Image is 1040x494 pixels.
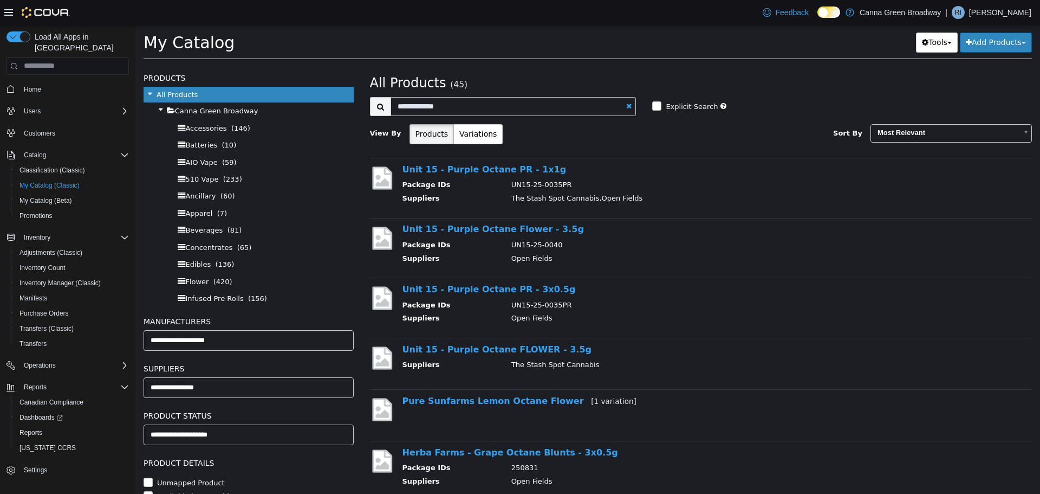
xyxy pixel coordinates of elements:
a: Manifests [15,292,51,305]
span: Reports [15,426,129,439]
span: Transfers [15,337,129,350]
span: Canadian Compliance [15,396,129,409]
span: Catalog [19,149,129,162]
span: Inventory Count [15,261,129,274]
img: missing-image.png [235,423,259,450]
a: Dashboards [15,411,67,424]
span: Inventory Manager (Classic) [15,277,129,290]
span: Inventory [24,233,50,242]
button: Variations [318,99,367,119]
button: Transfers [11,336,133,351]
button: My Catalog (Classic) [11,178,133,193]
a: Home [19,83,45,96]
span: 510 Vape [50,150,83,158]
button: Adjustments (Classic) [11,245,133,260]
th: Suppliers [267,288,368,301]
span: Apparel [50,184,77,193]
span: Transfers (Classic) [19,324,74,333]
span: Adjustments (Classic) [15,246,129,259]
span: Concentrates [50,219,97,227]
span: All Products [21,66,62,74]
button: Inventory Count [11,260,133,275]
label: Unmapped Product [19,453,89,464]
a: [US_STATE] CCRS [15,441,80,454]
img: missing-image.png [235,320,259,347]
button: Manifests [11,291,133,306]
a: Feedback [758,2,813,23]
span: Load All Apps in [GEOGRAPHIC_DATA] [30,31,129,53]
span: Canadian Compliance [19,398,83,407]
h5: Suppliers [8,337,218,350]
span: (81) [92,201,107,209]
span: Customers [19,126,129,140]
a: Promotions [15,209,57,222]
span: Manifests [19,294,47,303]
span: Dashboards [15,411,129,424]
td: Open Fields [368,228,873,242]
img: missing-image.png [235,371,259,398]
a: Herba Farms - Grape Octane Blunts - 3x0.5g [267,422,483,433]
a: Unit 15 - Purple Octane FLOWER - 3.5g [267,319,456,330]
span: (156) [113,270,132,278]
h5: Product Details [8,432,218,445]
span: Edibles [50,235,75,243]
span: Transfers [19,339,47,348]
a: Transfers [15,337,51,350]
a: Unit 15 - Purple Octane PR - 3x0.5g [267,259,440,270]
p: [PERSON_NAME] [969,6,1031,19]
span: Accessories [50,99,91,107]
span: Adjustments (Classic) [19,248,82,257]
button: Tools [781,8,822,28]
button: Inventory Manager (Classic) [11,275,133,291]
span: Home [24,85,41,94]
span: Reports [19,428,42,437]
button: Users [2,104,133,119]
th: Suppliers [267,451,368,465]
td: UN15-25-0035PR [368,275,873,288]
button: Add Products [824,8,896,28]
small: (45) [315,55,332,65]
span: My Catalog (Classic) [19,181,80,190]
a: Inventory Manager (Classic) [15,277,105,290]
span: Infused Pre Rolls [50,270,108,278]
span: Inventory [19,231,129,244]
span: Sort By [698,104,727,112]
div: Raven Irwin [952,6,965,19]
span: Ancillary [50,167,80,175]
h5: Products [8,47,218,60]
th: Package IDs [267,155,368,168]
td: The Stash Spot Cannabis,Open Fields [368,168,873,182]
button: Products [274,99,318,119]
a: My Catalog (Beta) [15,194,76,207]
span: Operations [19,359,129,372]
button: My Catalog (Beta) [11,193,133,208]
a: Dashboards [11,410,133,425]
a: Reports [15,426,47,439]
button: Purchase Orders [11,306,133,321]
span: Inventory Count [19,264,66,272]
button: Operations [19,359,60,372]
h5: Product Status [8,384,218,397]
td: 250831 [368,438,873,451]
span: My Catalog (Beta) [15,194,129,207]
span: (233) [88,150,107,158]
span: Home [19,82,129,96]
a: Customers [19,127,60,140]
a: Settings [19,464,51,477]
span: My Catalog (Beta) [19,196,72,205]
button: [US_STATE] CCRS [11,440,133,455]
span: (7) [82,184,92,193]
span: Canna Green Broadway [40,82,123,90]
span: My Catalog [8,8,99,27]
a: Unit 15 - Purple Octane PR - 1x1g [267,139,431,150]
span: My Catalog (Classic) [15,179,129,192]
span: Users [24,107,41,116]
button: Catalog [2,147,133,163]
span: RI [955,6,961,19]
span: (146) [96,99,115,107]
span: View By [235,104,266,112]
span: (10) [87,116,101,124]
label: Explicit Search [528,76,582,87]
input: Dark Mode [817,7,840,18]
